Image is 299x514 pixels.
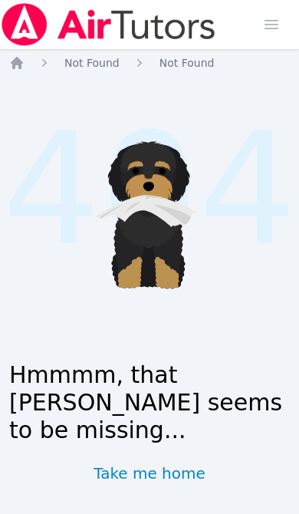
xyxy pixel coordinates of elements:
a: Not Found [64,55,120,71]
a: Not Found [159,55,215,71]
h1: Hmmmm, that [PERSON_NAME] seems to be missing... [9,361,290,444]
a: Take me home [94,463,205,484]
span: Not Found [64,57,120,69]
span: Not Found [159,57,215,69]
span: 404 [2,74,297,306]
nav: Breadcrumb [9,55,290,71]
